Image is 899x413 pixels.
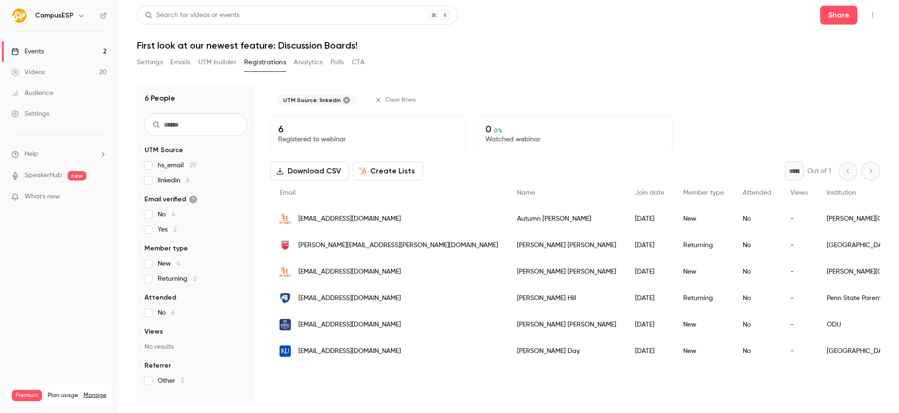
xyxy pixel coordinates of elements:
[683,189,724,196] span: Member type
[144,342,247,352] p: No results
[177,260,180,267] span: 4
[270,162,349,181] button: Download CSV
[781,285,817,311] div: -
[144,93,175,104] h1: 6 People
[352,55,365,70] button: CTA
[298,346,401,356] span: [EMAIL_ADDRESS][DOMAIN_NAME]
[733,338,781,364] div: No
[298,293,401,303] span: [EMAIL_ADDRESS][DOMAIN_NAME]
[626,206,674,232] div: [DATE]
[158,210,175,219] span: No
[144,146,247,386] section: facet-groups
[508,311,626,338] div: [PERSON_NAME] [PERSON_NAME]
[508,206,626,232] div: Autumn [PERSON_NAME]
[626,285,674,311] div: [DATE]
[371,93,422,108] button: Clear filters
[674,285,733,311] div: Returning
[144,361,171,370] span: Referrer
[517,189,535,196] span: Name
[25,149,38,159] span: Help
[11,109,49,119] div: Settings
[244,55,286,70] button: Registrations
[674,232,733,258] div: Returning
[280,213,291,224] img: shsu.edu
[144,195,197,204] span: Email verified
[280,240,291,251] img: rutgers.edu
[674,311,733,338] div: New
[790,189,808,196] span: Views
[158,274,196,284] span: Returning
[145,10,239,20] div: Search for videos or events
[298,267,401,277] span: [EMAIL_ADDRESS][DOMAIN_NAME]
[743,189,772,196] span: Attended
[827,189,856,196] span: Institution
[158,176,190,185] span: linkedin
[635,189,664,196] span: Join date
[508,232,626,258] div: [PERSON_NAME] [PERSON_NAME]
[158,225,177,234] span: Yes
[820,6,857,25] button: Share
[158,376,185,386] span: Other
[733,258,781,285] div: No
[144,293,176,302] span: Attended
[508,338,626,364] div: [PERSON_NAME] Day
[170,55,190,70] button: Emails
[733,311,781,338] div: No
[144,244,188,253] span: Member type
[674,338,733,364] div: New
[173,226,177,233] span: 2
[25,192,60,202] span: What's new
[280,319,291,330] img: odu.edu
[485,123,665,135] p: 0
[171,211,175,218] span: 4
[189,162,196,169] span: 29
[733,285,781,311] div: No
[280,345,291,357] img: ku.edu
[25,171,62,181] a: SpeakerHub
[298,241,498,250] span: [PERSON_NAME][EMAIL_ADDRESS][PERSON_NAME][DOMAIN_NAME]
[626,232,674,258] div: [DATE]
[781,206,817,232] div: -
[385,96,416,104] span: Clear filters
[278,123,458,135] p: 6
[11,149,107,159] li: help-dropdown-opener
[733,206,781,232] div: No
[343,96,350,104] button: Remove "linkedin" from selected "UTM Source" filter
[278,135,458,144] p: Registered to webinar
[11,88,53,98] div: Audience
[11,68,45,77] div: Videos
[485,135,665,144] p: Watched webinar
[781,338,817,364] div: -
[11,47,44,56] div: Events
[84,392,106,399] a: Manage
[144,146,183,155] span: UTM Source
[674,258,733,285] div: New
[158,161,196,170] span: hs_email
[353,162,423,181] button: Create Lists
[95,193,107,201] iframe: Noticeable Trigger
[186,177,190,184] span: 6
[158,308,175,318] span: No
[298,214,401,224] span: [EMAIL_ADDRESS][DOMAIN_NAME]
[280,189,296,196] span: Email
[674,206,733,232] div: New
[781,258,817,285] div: -
[298,320,401,330] span: [EMAIL_ADDRESS][DOMAIN_NAME]
[781,232,817,258] div: -
[35,11,74,20] h6: CampusESP
[508,258,626,285] div: [PERSON_NAME] [PERSON_NAME]
[508,285,626,311] div: [PERSON_NAME] Hill
[626,258,674,285] div: [DATE]
[331,55,344,70] button: Polls
[283,96,341,104] span: UTM Source: linkedin
[12,390,42,401] span: Premium
[137,55,163,70] button: Settings
[198,55,237,70] button: UTM builder
[626,311,674,338] div: [DATE]
[494,127,502,134] span: 0 %
[144,327,163,336] span: Views
[12,8,27,23] img: CampusESP
[733,232,781,258] div: No
[280,293,291,304] img: psu.edu
[807,166,831,176] p: Out of 1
